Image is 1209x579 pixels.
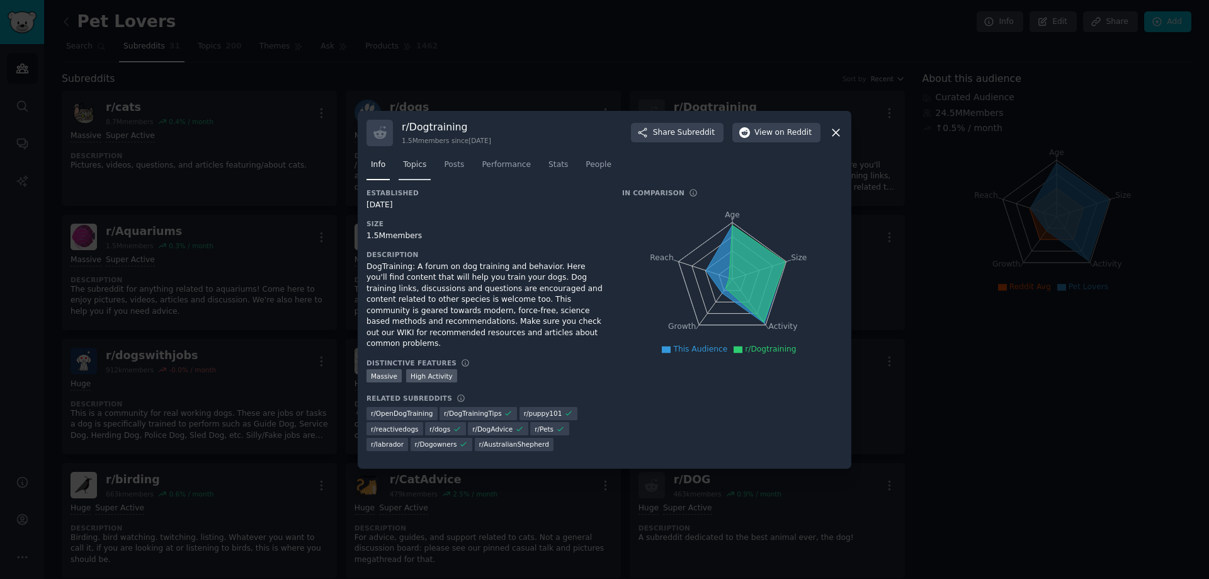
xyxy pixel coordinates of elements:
[366,369,402,382] div: Massive
[440,155,468,181] a: Posts
[668,322,696,331] tspan: Growth
[745,345,796,353] span: r/Dogtraining
[791,253,807,261] tspan: Size
[477,155,535,181] a: Performance
[653,127,715,139] span: Share
[402,120,491,134] h3: r/ Dogtraining
[403,159,426,171] span: Topics
[444,409,502,418] span: r/ DogTrainingTips
[366,261,604,350] div: DogTraining: A forum on dog training and behavior. Here you'll find content that will help you tr...
[769,322,798,331] tspan: Activity
[586,159,611,171] span: People
[479,440,549,449] span: r/ AustralianShepherd
[366,155,390,181] a: Info
[725,210,740,219] tspan: Age
[482,159,531,171] span: Performance
[548,159,568,171] span: Stats
[399,155,431,181] a: Topics
[366,188,604,197] h3: Established
[472,425,513,433] span: r/ DogAdvice
[402,136,491,145] div: 1.5M members since [DATE]
[371,409,433,418] span: r/ OpenDogTraining
[732,123,820,143] button: Viewon Reddit
[366,250,604,259] h3: Description
[622,188,684,197] h3: In Comparison
[406,369,457,382] div: High Activity
[415,440,457,449] span: r/ Dogowners
[366,358,457,367] h3: Distinctive Features
[371,425,419,433] span: r/ reactivedogs
[429,425,450,433] span: r/ dogs
[673,345,727,353] span: This Audience
[371,159,385,171] span: Info
[366,200,604,211] div: [DATE]
[581,155,616,181] a: People
[631,123,724,143] button: ShareSubreddit
[544,155,572,181] a: Stats
[524,409,562,418] span: r/ puppy101
[366,219,604,228] h3: Size
[678,127,715,139] span: Subreddit
[535,425,553,433] span: r/ Pets
[650,253,674,261] tspan: Reach
[444,159,464,171] span: Posts
[754,127,812,139] span: View
[775,127,812,139] span: on Reddit
[371,440,404,449] span: r/ labrador
[366,231,604,242] div: 1.5M members
[366,394,452,403] h3: Related Subreddits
